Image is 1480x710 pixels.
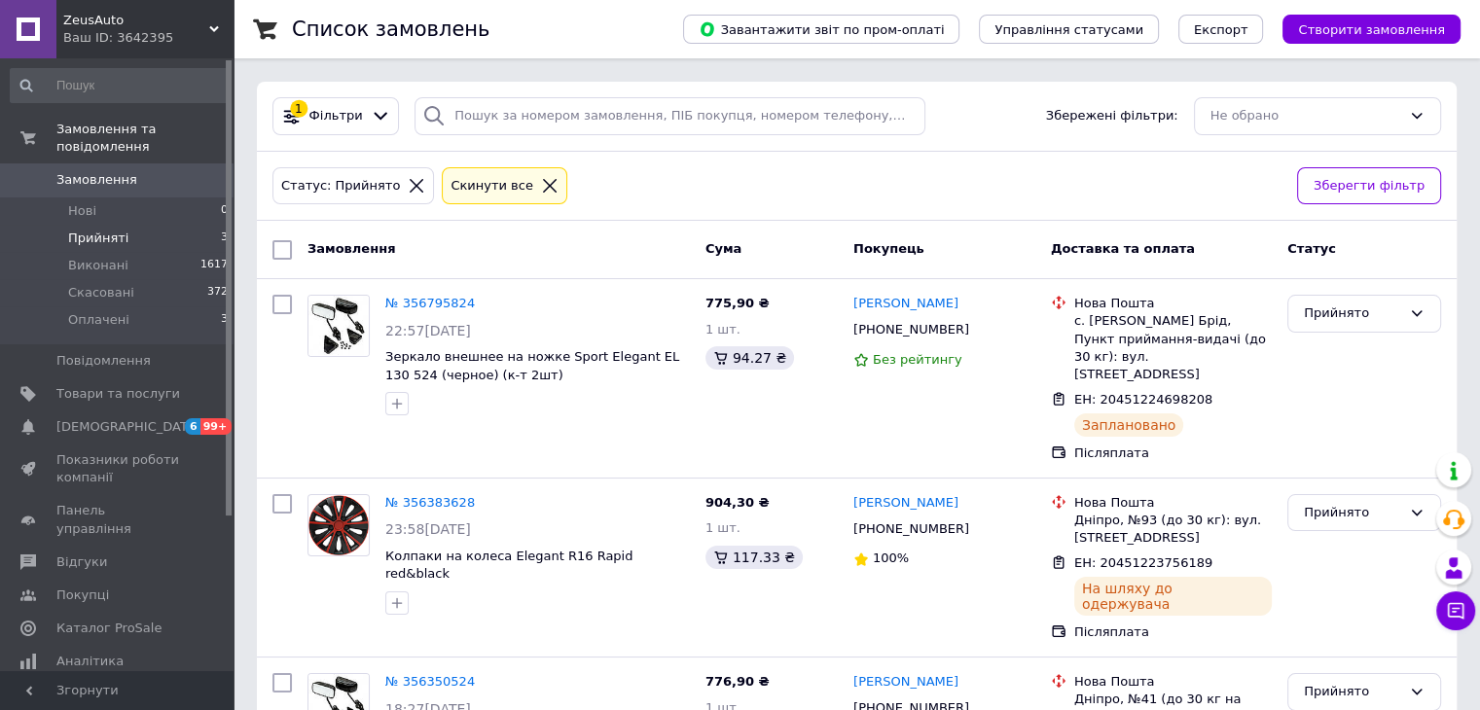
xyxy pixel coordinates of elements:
img: Фото товару [308,296,368,356]
span: Оплачені [68,311,129,329]
a: № 356350524 [385,674,475,689]
span: Товари та послуги [56,385,180,403]
img: Фото товару [308,495,369,555]
span: [PHONE_NUMBER] [853,521,969,536]
span: 22:57[DATE] [385,323,471,338]
a: Фото товару [307,494,370,556]
div: Не обрано [1210,106,1401,126]
span: Cума [705,241,741,256]
input: Пошук [10,68,230,103]
div: Прийнято [1304,303,1401,324]
span: Створити замовлення [1298,22,1445,37]
span: 372 [207,284,228,302]
span: Виконані [68,257,128,274]
a: [PERSON_NAME] [853,673,958,692]
span: Статус [1287,241,1336,256]
span: ZeusAuto [63,12,209,29]
span: Панель управління [56,502,180,537]
div: Заплановано [1074,413,1184,437]
span: Замовлення та повідомлення [56,121,234,156]
span: Нові [68,202,96,220]
div: 117.33 ₴ [705,546,803,569]
span: Відгуки [56,553,107,571]
span: [PHONE_NUMBER] [853,322,969,337]
button: Створити замовлення [1282,15,1461,44]
a: [PERSON_NAME] [853,494,958,513]
button: Чат з покупцем [1436,591,1475,630]
button: Експорт [1178,15,1264,44]
div: Нова Пошта [1074,295,1272,312]
span: 3 [221,311,228,329]
div: Нова Пошта [1074,494,1272,512]
span: Замовлення [307,241,395,256]
span: Без рейтингу [873,352,962,367]
span: 776,90 ₴ [705,674,770,689]
span: Замовлення [56,171,137,189]
button: Завантажити звіт по пром-оплаті [683,15,959,44]
span: 23:58[DATE] [385,521,471,537]
div: с. [PERSON_NAME] Брід, Пункт приймання-видачі (до 30 кг): вул. [STREET_ADDRESS] [1074,312,1272,383]
span: Повідомлення [56,352,151,370]
a: [PERSON_NAME] [853,295,958,313]
span: Аналітика [56,653,124,670]
span: Зберегти фільтр [1314,176,1425,196]
div: На шляху до одержувача [1074,577,1272,616]
div: 94.27 ₴ [705,346,794,370]
span: Скасовані [68,284,134,302]
span: 0 [221,202,228,220]
a: Зеркало внешнее на ножке Sport Elegant EL 130 524 (черное) (к-т 2шт) [385,349,679,382]
span: ЕН: 20451223756189 [1074,555,1212,570]
a: Колпаки на колеса Elegant R16 Rapid red&black [385,549,632,582]
span: 1617 [200,257,228,274]
div: Статус: Прийнято [277,176,404,196]
span: Експорт [1194,22,1248,37]
span: 3 [221,230,228,247]
span: Покупці [56,586,109,604]
div: Післяплата [1074,444,1272,462]
div: 1 [290,100,307,118]
input: Пошук за номером замовлення, ПІБ покупця, номером телефону, Email, номером накладної [415,97,925,135]
a: № 356795824 [385,296,475,310]
span: Прийняті [68,230,128,247]
span: ЕН: 20451224698208 [1074,392,1212,407]
span: [DEMOGRAPHIC_DATA] [56,418,200,436]
div: Нова Пошта [1074,673,1272,691]
a: Створити замовлення [1263,21,1461,36]
a: № 356383628 [385,495,475,510]
span: Покупець [853,241,924,256]
span: Фільтри [309,107,363,125]
div: Прийнято [1304,503,1401,523]
a: Фото товару [307,295,370,357]
span: Завантажити звіт по пром-оплаті [699,20,944,38]
h1: Список замовлень [292,18,489,41]
button: Управління статусами [979,15,1159,44]
button: Зберегти фільтр [1297,167,1441,205]
div: Cкинути все [447,176,537,196]
span: 99+ [200,418,233,435]
span: Показники роботи компанії [56,451,180,486]
span: 100% [873,550,909,565]
span: 775,90 ₴ [705,296,770,310]
span: 904,30 ₴ [705,495,770,510]
div: Прийнято [1304,682,1401,702]
span: 1 шт. [705,520,740,535]
span: 6 [185,418,200,435]
span: 1 шт. [705,322,740,337]
span: Каталог ProSale [56,620,162,637]
div: Післяплата [1074,623,1272,641]
span: Збережені фільтри: [1046,107,1178,125]
span: Управління статусами [994,22,1143,37]
div: Дніпро, №93 (до 30 кг): вул. [STREET_ADDRESS] [1074,512,1272,547]
div: Ваш ID: 3642395 [63,29,234,47]
span: Доставка та оплата [1051,241,1195,256]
